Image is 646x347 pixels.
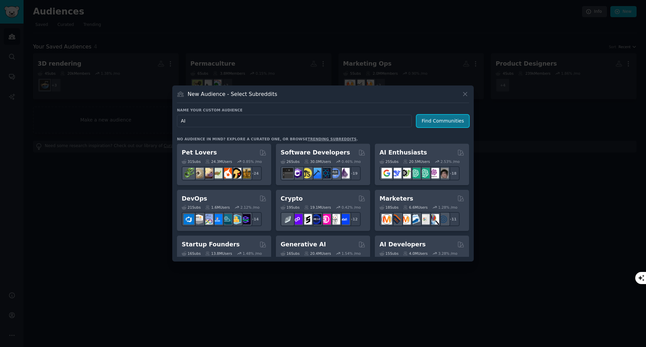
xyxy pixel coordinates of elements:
img: web3 [311,214,321,224]
div: 3.28 % /mo [438,251,458,256]
img: defiblockchain [320,214,331,224]
img: iOSProgramming [311,168,321,178]
h2: AI Developers [380,240,426,249]
img: Docker_DevOps [203,214,213,224]
img: ballpython [193,168,204,178]
h2: Generative AI [281,240,326,249]
div: 2.53 % /mo [440,159,460,164]
img: content_marketing [382,214,392,224]
div: 30.0M Users [304,159,331,164]
img: AWS_Certified_Experts [193,214,204,224]
div: 4.0M Users [403,251,428,256]
img: MarketingResearch [429,214,439,224]
div: 20.5M Users [403,159,430,164]
img: PlatformEngineers [240,214,251,224]
h3: Name your custom audience [177,108,469,112]
div: 15 Sub s [380,251,398,256]
img: DevOpsLinks [212,214,222,224]
h2: AI Enthusiasts [380,148,427,157]
h2: Startup Founders [182,240,240,249]
img: ArtificalIntelligence [438,168,448,178]
div: 19.1M Users [304,205,331,210]
img: bigseo [391,214,401,224]
img: turtle [212,168,222,178]
h2: Crypto [281,195,303,203]
img: software [283,168,293,178]
div: + 12 [347,212,361,226]
img: platformengineering [221,214,232,224]
div: 24.3M Users [205,159,232,164]
div: 20.4M Users [304,251,331,256]
div: 21 Sub s [182,205,201,210]
img: dogbreed [240,168,251,178]
div: 0.85 % /mo [243,159,262,164]
img: GoogleGeminiAI [382,168,392,178]
div: 26 Sub s [281,159,299,164]
img: PetAdvice [231,168,241,178]
img: chatgpt_promptDesign [410,168,420,178]
div: 16 Sub s [281,251,299,256]
div: 6.6M Users [403,205,428,210]
img: aws_cdk [231,214,241,224]
button: Find Communities [417,115,469,127]
img: defi_ [339,214,350,224]
div: 1.48 % /mo [243,251,262,256]
img: AskMarketing [400,214,411,224]
img: leopardgeckos [203,168,213,178]
div: 1.28 % /mo [438,205,458,210]
div: No audience in mind? Explore a curated one, or browse . [177,137,358,141]
img: ethstaker [301,214,312,224]
img: azuredevops [184,214,194,224]
h2: Pet Lovers [182,148,217,157]
div: 25 Sub s [380,159,398,164]
div: 2.12 % /mo [241,205,260,210]
div: + 19 [347,166,361,180]
img: Emailmarketing [410,214,420,224]
div: 0.46 % /mo [342,159,361,164]
img: OpenAIDev [429,168,439,178]
img: learnjavascript [301,168,312,178]
div: 18 Sub s [380,205,398,210]
img: cockatiel [221,168,232,178]
div: 13.8M Users [205,251,232,256]
div: 0.42 % /mo [342,205,361,210]
a: trending subreddits [308,137,356,141]
h3: New Audience - Select Subreddits [188,91,277,98]
img: ethfinance [283,214,293,224]
img: googleads [419,214,430,224]
img: elixir [339,168,350,178]
img: herpetology [184,168,194,178]
img: DeepSeek [391,168,401,178]
div: 1.54 % /mo [342,251,361,256]
img: CryptoNews [330,214,340,224]
img: chatgpt_prompts_ [419,168,430,178]
img: csharp [292,168,302,178]
div: 1.6M Users [205,205,230,210]
div: 31 Sub s [182,159,201,164]
div: 16 Sub s [182,251,201,256]
div: 19 Sub s [281,205,299,210]
h2: Software Developers [281,148,350,157]
img: reactnative [320,168,331,178]
img: 0xPolygon [292,214,302,224]
img: AskComputerScience [330,168,340,178]
div: + 11 [445,212,460,226]
div: + 24 [248,166,262,180]
img: OnlineMarketing [438,214,448,224]
h2: DevOps [182,195,207,203]
h2: Marketers [380,195,413,203]
input: Pick a short name, like "Digital Marketers" or "Movie-Goers" [177,115,412,127]
div: + 14 [248,212,262,226]
img: AItoolsCatalog [400,168,411,178]
div: + 18 [445,166,460,180]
